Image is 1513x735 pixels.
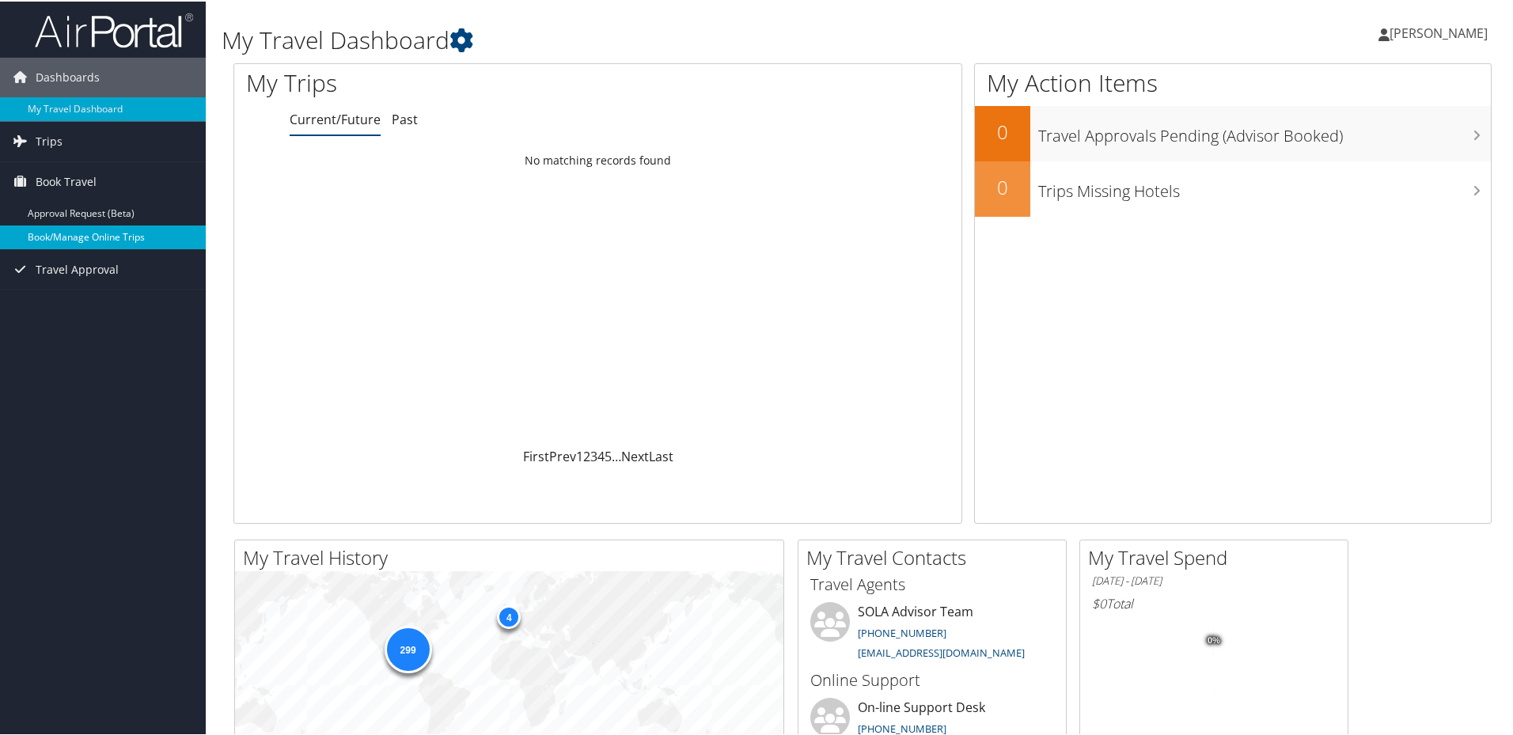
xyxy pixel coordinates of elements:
h3: Travel Agents [810,572,1054,594]
h2: 0 [975,172,1030,199]
a: [PHONE_NUMBER] [858,624,946,638]
h2: My Travel Spend [1088,543,1348,570]
div: 4 [497,604,521,627]
a: First [523,446,549,464]
h1: My Action Items [975,65,1491,98]
span: [PERSON_NAME] [1390,23,1488,40]
h2: My Travel History [243,543,783,570]
h6: Total [1092,593,1336,611]
a: 5 [605,446,612,464]
h3: Trips Missing Hotels [1038,171,1491,201]
a: 3 [590,446,597,464]
span: Book Travel [36,161,97,200]
h3: Travel Approvals Pending (Advisor Booked) [1038,116,1491,146]
td: No matching records found [234,145,961,173]
h1: My Travel Dashboard [222,22,1076,55]
a: Prev [549,446,576,464]
h6: [DATE] - [DATE] [1092,572,1336,587]
a: 1 [576,446,583,464]
span: … [612,446,621,464]
h1: My Trips [246,65,647,98]
a: 0Travel Approvals Pending (Advisor Booked) [975,104,1491,160]
span: Trips [36,120,63,160]
a: [EMAIL_ADDRESS][DOMAIN_NAME] [858,644,1025,658]
a: Next [621,446,649,464]
a: Past [392,109,418,127]
tspan: 0% [1208,635,1220,644]
div: 299 [384,624,431,672]
a: Current/Future [290,109,381,127]
h3: Online Support [810,668,1054,690]
a: 0Trips Missing Hotels [975,160,1491,215]
a: [PERSON_NAME] [1378,8,1504,55]
h2: My Travel Contacts [806,543,1066,570]
h2: 0 [975,117,1030,144]
li: SOLA Advisor Team [802,601,1062,665]
span: Dashboards [36,56,100,96]
a: 4 [597,446,605,464]
a: 2 [583,446,590,464]
img: airportal-logo.png [35,10,193,47]
a: Last [649,446,673,464]
span: Travel Approval [36,248,119,288]
a: [PHONE_NUMBER] [858,720,946,734]
span: $0 [1092,593,1106,611]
